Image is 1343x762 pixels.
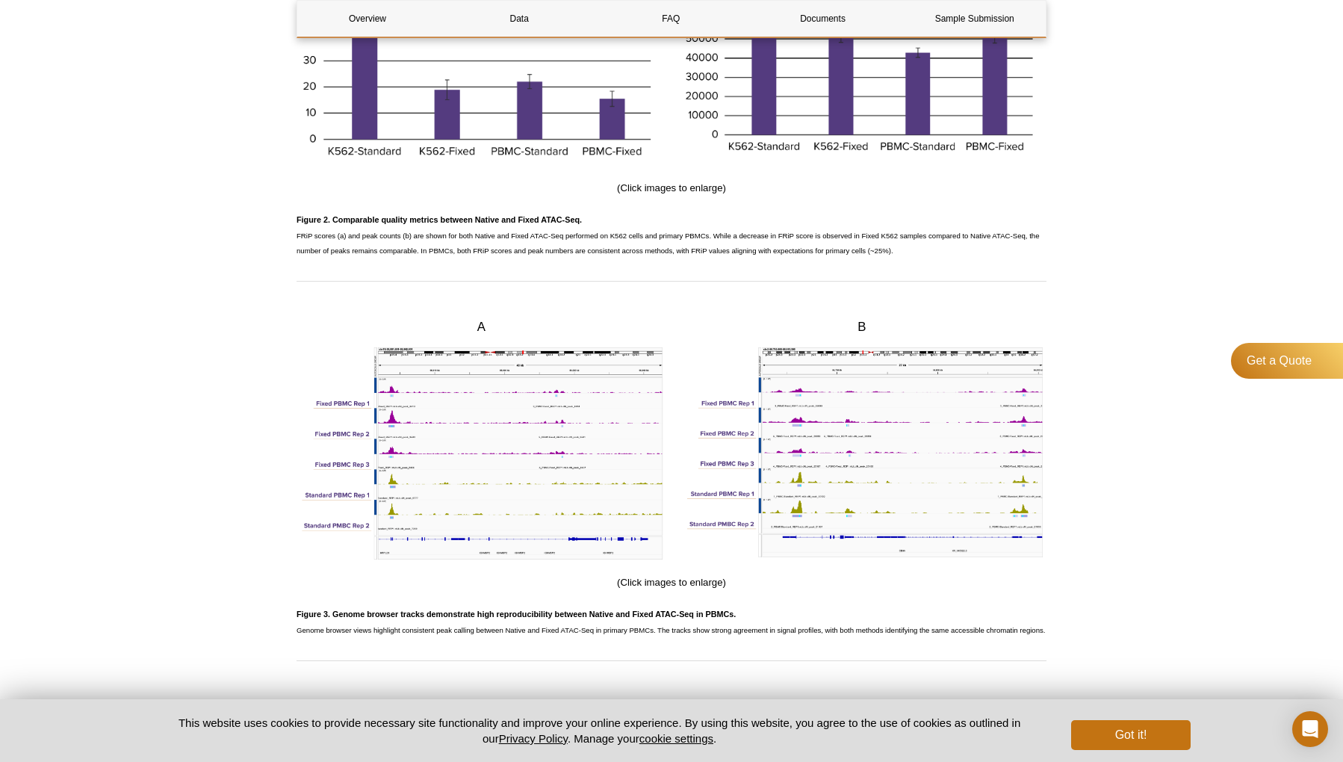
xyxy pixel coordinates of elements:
p: (Click images to enlarge) [297,575,1046,590]
div: Open Intercom Messenger [1292,711,1328,747]
button: Got it! [1071,720,1191,750]
img: Genome browser tracks [677,347,1047,557]
h3: Figure 4. Genome browser tracks demonstrate high reproducibility between Native and Fixed ATAC-Se... [751,697,1046,733]
a: Documents [753,1,893,37]
a: Privacy Policy [499,732,568,745]
h3: Figure 3. Genome browser tracks demonstrate high reproducibility between Native and Fixed ATAC-Se... [297,605,1046,623]
h3: A [297,318,666,336]
a: Data [449,1,589,37]
a: Get a Quote [1231,343,1343,379]
p: FRiP scores (a) and peak counts (b) are shown for both Native and Fixed ATAC-Seq performed on K56... [297,229,1046,258]
button: cookie settings [639,732,713,745]
p: (Click images to enlarge) [297,181,1046,196]
a: FAQ [601,1,741,37]
img: Genome browser tracks [297,347,666,560]
h3: B [677,318,1047,336]
p: Genome browser views highlight consistent peak calling between Native and Fixed ATAC-Seq in prima... [297,623,1046,638]
p: This website uses cookies to provide necessary site functionality and improve your online experie... [152,715,1046,746]
h3: Figure 2. Comparable quality metrics between Native and Fixed ATAC-Seq.​ [297,211,1046,229]
a: Overview [297,1,438,37]
a: Sample Submission [905,1,1045,37]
